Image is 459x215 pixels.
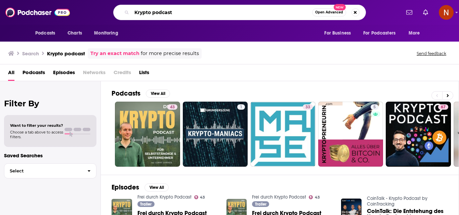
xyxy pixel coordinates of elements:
a: 33 [250,102,316,167]
a: 5 [318,102,383,167]
span: Open Advanced [315,11,343,14]
button: Select [4,163,96,178]
button: Show profile menu [439,5,454,20]
a: 1 [183,102,248,167]
a: Episodes [53,67,75,81]
button: View All [146,90,170,98]
span: For Business [324,29,351,38]
button: open menu [359,27,405,40]
a: 43 [194,195,205,199]
a: 33 [303,104,313,110]
button: Open AdvancedNew [312,8,346,16]
button: open menu [89,27,127,40]
span: Choose a tab above to access filters. [10,130,63,139]
p: Saved Searches [4,152,96,159]
a: Charts [63,27,86,40]
a: Frei durch Krypto Podcast [252,194,306,200]
span: New [334,4,346,10]
span: Monitoring [94,29,118,38]
span: More [409,29,420,38]
span: Logged in as AdelNBM [439,5,454,20]
span: Networks [83,67,106,81]
a: 67 [438,104,448,110]
button: open menu [404,27,428,40]
a: Try an exact match [90,50,139,57]
div: Search podcasts, credits, & more... [113,5,366,20]
a: 43 [167,104,177,110]
span: 43 [315,196,320,199]
h2: Filter By [4,99,96,108]
span: 5 [373,104,376,111]
a: 5 [371,104,378,110]
input: Search podcasts, credits, & more... [132,7,312,18]
button: open menu [320,27,359,40]
a: 1 [237,104,245,110]
button: Send feedback [415,51,448,56]
a: All [8,67,14,81]
span: Trailer [255,202,266,206]
span: Want to filter your results? [10,123,63,128]
h3: Krypto podcast [47,50,85,57]
span: 43 [170,104,175,111]
a: CoinTalk - Krypto Podcast by CoinTracking [367,196,427,207]
h2: Podcasts [112,89,140,98]
img: Podchaser - Follow, Share and Rate Podcasts [5,6,70,19]
span: 43 [200,196,205,199]
span: Trailer [140,202,152,206]
a: PodcastsView All [112,89,170,98]
a: Podcasts [23,67,45,81]
span: For Podcasters [363,29,395,38]
span: Select [4,169,82,173]
a: Lists [139,67,149,81]
span: 1 [240,104,242,111]
a: 67 [386,102,451,167]
button: open menu [31,27,64,40]
h2: Episodes [112,183,139,192]
a: 43 [115,102,180,167]
span: 33 [305,104,310,111]
img: User Profile [439,5,454,20]
a: Show notifications dropdown [420,7,431,18]
span: Podcasts [35,29,55,38]
a: Show notifications dropdown [404,7,415,18]
a: Frei durch Krypto Podcast [137,194,192,200]
span: Credits [114,67,131,81]
button: View All [144,183,169,192]
span: Charts [68,29,82,38]
a: EpisodesView All [112,183,169,192]
span: 67 [441,104,446,111]
span: for more precise results [141,50,199,57]
h3: Search [22,50,39,57]
a: 43 [309,195,320,199]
